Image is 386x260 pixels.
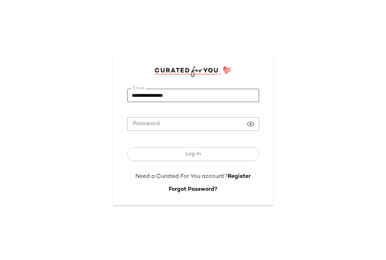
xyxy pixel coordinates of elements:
a: Forgot Password? [169,186,217,193]
a: Register [228,174,251,180]
img: cfy_login_logo.DGdB1djN.svg [154,66,232,77]
span: Log In [185,151,201,157]
button: Log In [127,147,259,161]
span: Need a Curated For You account? [135,174,228,180]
